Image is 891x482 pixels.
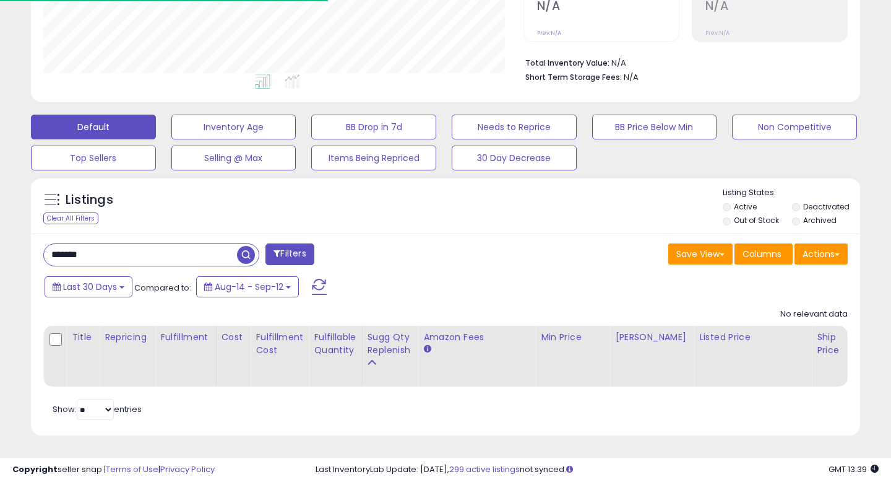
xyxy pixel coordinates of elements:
[449,463,520,475] a: 299 active listings
[699,331,806,344] div: Listed Price
[171,146,296,170] button: Selling @ Max
[734,243,793,265] button: Columns
[311,146,436,170] button: Items Being Repriced
[222,331,246,344] div: Cost
[316,464,879,476] div: Last InventoryLab Update: [DATE], not synced.
[829,463,879,475] span: 2025-10-13 13:39 GMT
[66,191,113,209] h5: Listings
[803,201,850,212] label: Deactivated
[525,72,622,82] b: Short Term Storage Fees:
[624,71,639,83] span: N/A
[452,146,577,170] button: 30 Day Decrease
[368,331,413,357] div: Sugg Qty Replenish
[723,187,861,199] p: Listing States:
[423,344,431,355] small: Amazon Fees.
[256,331,303,357] div: Fulfillment Cost
[105,331,150,344] div: Repricing
[592,115,717,139] button: BB Price Below Min
[265,243,314,265] button: Filters
[106,463,158,475] a: Terms of Use
[63,281,117,293] span: Last 30 Days
[525,55,838,69] li: N/A
[742,248,781,260] span: Columns
[794,243,848,265] button: Actions
[31,146,156,170] button: Top Sellers
[705,29,730,37] small: Prev: N/A
[362,326,418,387] th: Please note that this number is a calculation based on your required days of coverage and your ve...
[668,243,733,265] button: Save View
[537,29,561,37] small: Prev: N/A
[311,115,436,139] button: BB Drop in 7d
[45,276,132,297] button: Last 30 Days
[817,331,841,357] div: Ship Price
[732,115,857,139] button: Non Competitive
[615,331,689,344] div: [PERSON_NAME]
[196,276,299,297] button: Aug-14 - Sep-12
[734,201,757,212] label: Active
[541,331,605,344] div: Min Price
[780,309,848,320] div: No relevant data
[31,115,156,139] button: Default
[215,281,283,293] span: Aug-14 - Sep-12
[160,331,210,344] div: Fulfillment
[53,403,142,415] span: Show: entries
[423,331,530,344] div: Amazon Fees
[525,58,609,68] b: Total Inventory Value:
[134,282,191,294] span: Compared to:
[160,463,215,475] a: Privacy Policy
[452,115,577,139] button: Needs to Reprice
[803,215,837,226] label: Archived
[314,331,356,357] div: Fulfillable Quantity
[12,464,215,476] div: seller snap | |
[171,115,296,139] button: Inventory Age
[43,213,98,224] div: Clear All Filters
[12,463,58,475] strong: Copyright
[734,215,779,226] label: Out of Stock
[72,331,94,344] div: Title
